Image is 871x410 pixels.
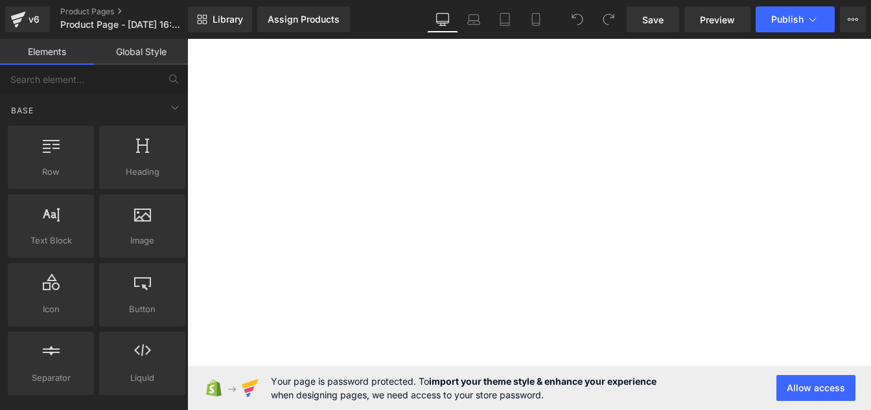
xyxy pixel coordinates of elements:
span: Row [12,165,90,179]
button: Publish [756,6,835,32]
a: Laptop [458,6,489,32]
span: Publish [771,14,804,25]
span: Image [103,234,181,247]
a: New Library [188,6,252,32]
span: Save [642,13,664,27]
div: Assign Products [268,14,340,25]
strong: import your theme style & enhance your experience [429,376,656,387]
a: Global Style [94,39,188,65]
a: Preview [684,6,750,32]
button: More [840,6,866,32]
span: Base [10,104,35,117]
span: Your page is password protected. To when designing pages, we need access to your store password. [271,374,656,402]
span: Liquid [103,371,181,385]
a: Tablet [489,6,520,32]
div: v6 [26,11,42,28]
a: Desktop [427,6,458,32]
a: Mobile [520,6,552,32]
span: Library [213,14,243,25]
a: Product Pages [60,6,209,17]
button: Undo [564,6,590,32]
span: Icon [12,302,90,316]
button: Allow access [776,375,855,401]
span: Heading [103,165,181,179]
span: Text Block [12,234,90,247]
span: Separator [12,371,90,385]
span: Preview [700,13,735,27]
button: Redo [596,6,621,32]
span: Button [103,302,181,316]
a: v6 [5,6,50,32]
span: Product Page - [DATE] 16:56:48 [60,19,185,30]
